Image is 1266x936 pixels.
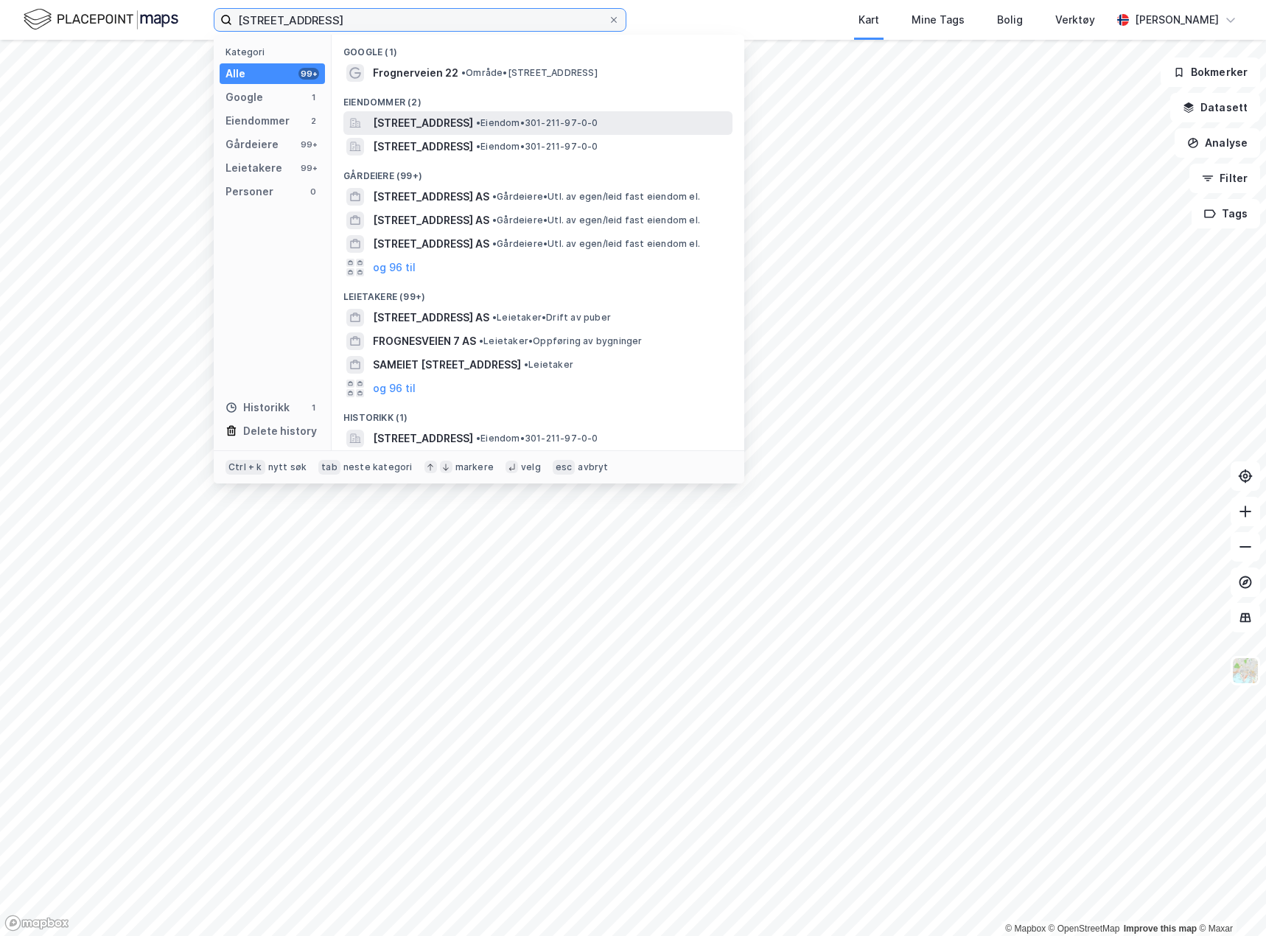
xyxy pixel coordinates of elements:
[476,117,480,128] span: •
[225,399,290,416] div: Historikk
[225,112,290,130] div: Eiendommer
[332,35,744,61] div: Google (1)
[492,191,700,203] span: Gårdeiere • Utl. av egen/leid fast eiendom el.
[1005,923,1046,934] a: Mapbox
[476,117,598,129] span: Eiendom • 301-211-97-0-0
[373,309,489,326] span: [STREET_ADDRESS] AS
[1192,199,1260,228] button: Tags
[1192,865,1266,936] iframe: Chat Widget
[492,238,497,249] span: •
[225,159,282,177] div: Leietakere
[373,430,473,447] span: [STREET_ADDRESS]
[225,88,263,106] div: Google
[476,433,480,444] span: •
[997,11,1023,29] div: Bolig
[455,461,494,473] div: markere
[1055,11,1095,29] div: Verktøy
[521,461,541,473] div: velg
[373,259,416,276] button: og 96 til
[373,138,473,156] span: [STREET_ADDRESS]
[298,139,319,150] div: 99+
[318,460,340,475] div: tab
[1175,128,1260,158] button: Analyse
[578,461,608,473] div: avbryt
[4,915,69,932] a: Mapbox homepage
[24,7,178,32] img: logo.f888ab2527a4732fd821a326f86c7f29.svg
[524,359,573,371] span: Leietaker
[479,335,643,347] span: Leietaker • Oppføring av bygninger
[268,461,307,473] div: nytt søk
[298,68,319,80] div: 99+
[373,332,476,350] span: FROGNESVEIEN 7 AS
[373,64,458,82] span: Frognerveien 22
[1231,657,1259,685] img: Z
[307,115,319,127] div: 2
[225,65,245,83] div: Alle
[332,158,744,185] div: Gårdeiere (99+)
[1189,164,1260,193] button: Filter
[912,11,965,29] div: Mine Tags
[343,461,413,473] div: neste kategori
[1161,57,1260,87] button: Bokmerker
[373,356,521,374] span: SAMEIET [STREET_ADDRESS]
[225,46,325,57] div: Kategori
[1135,11,1219,29] div: [PERSON_NAME]
[476,141,598,153] span: Eiendom • 301-211-97-0-0
[492,238,700,250] span: Gårdeiere • Utl. av egen/leid fast eiendom el.
[1170,93,1260,122] button: Datasett
[492,312,497,323] span: •
[225,183,273,200] div: Personer
[492,312,611,324] span: Leietaker • Drift av puber
[492,191,497,202] span: •
[476,141,480,152] span: •
[332,279,744,306] div: Leietakere (99+)
[1049,923,1120,934] a: OpenStreetMap
[225,460,265,475] div: Ctrl + k
[461,67,466,78] span: •
[332,400,744,427] div: Historikk (1)
[479,335,483,346] span: •
[332,85,744,111] div: Eiendommer (2)
[373,188,489,206] span: [STREET_ADDRESS] AS
[243,422,317,440] div: Delete history
[298,162,319,174] div: 99+
[225,136,279,153] div: Gårdeiere
[232,9,608,31] input: Søk på adresse, matrikkel, gårdeiere, leietakere eller personer
[524,359,528,370] span: •
[307,402,319,413] div: 1
[492,214,700,226] span: Gårdeiere • Utl. av egen/leid fast eiendom el.
[492,214,497,226] span: •
[373,380,416,397] button: og 96 til
[476,433,598,444] span: Eiendom • 301-211-97-0-0
[858,11,879,29] div: Kart
[553,460,576,475] div: esc
[373,235,489,253] span: [STREET_ADDRESS] AS
[1192,865,1266,936] div: Kontrollprogram for chat
[373,114,473,132] span: [STREET_ADDRESS]
[307,91,319,103] div: 1
[461,67,598,79] span: Område • [STREET_ADDRESS]
[1124,923,1197,934] a: Improve this map
[307,186,319,198] div: 0
[373,212,489,229] span: [STREET_ADDRESS] AS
